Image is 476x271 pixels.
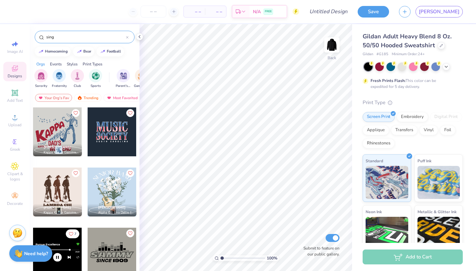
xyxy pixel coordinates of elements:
[74,72,81,80] img: Club Image
[38,50,44,54] img: trend_line.gif
[36,61,45,67] div: Orgs
[391,125,417,135] div: Transfers
[67,61,78,67] div: Styles
[366,166,408,199] img: Standard
[209,8,222,15] span: – –
[300,245,339,257] label: Submit to feature on our public gallery.
[66,229,79,238] button: Like
[34,69,48,89] button: filter button
[430,112,462,122] div: Digital Print
[417,166,460,199] img: Puff Ink
[77,96,82,100] img: trending.gif
[72,169,80,177] button: Like
[371,78,452,90] div: This color can be expedited for 5 day delivery.
[328,55,336,61] div: Back
[188,8,201,15] span: – –
[377,52,388,57] span: # G185
[52,84,67,89] span: Fraternity
[74,232,76,236] span: 7
[267,255,277,261] span: 100 %
[46,34,126,40] input: Try "Alpha"
[325,38,338,52] img: Back
[126,229,134,237] button: Like
[417,157,431,164] span: Puff Ink
[92,72,99,80] img: Sports Image
[50,61,62,67] div: Events
[38,96,43,100] img: most_fav.gif
[8,122,21,128] span: Upload
[371,78,406,83] strong: Fresh Prints Flash:
[97,47,124,57] button: football
[74,94,101,102] div: Trending
[304,5,353,18] input: Untitled Design
[106,96,112,100] img: most_fav.gif
[34,69,48,89] div: filter for Sorority
[419,8,459,16] span: [PERSON_NAME]
[100,50,105,54] img: trend_line.gif
[366,208,382,215] span: Neon Ink
[120,72,127,80] img: Parent's Weekend Image
[98,210,134,215] span: Alpha Gamma Delta, [GEOGRAPHIC_DATA][US_STATE]
[83,50,91,53] div: bear
[35,94,72,102] div: Your Org's Fav
[103,94,141,102] div: Most Favorited
[91,84,101,89] span: Sports
[392,52,425,57] span: Minimum Order: 24 +
[140,6,166,18] input: – –
[73,47,94,57] button: bear
[35,47,71,57] button: homecoming
[10,147,20,152] span: Greek
[8,73,22,79] span: Designs
[7,98,23,103] span: Add Text
[44,145,71,150] span: [PERSON_NAME]
[134,84,149,89] span: Game Day
[116,84,131,89] span: Parent's Weekend
[7,49,23,54] span: Image AI
[52,69,67,89] button: filter button
[138,72,145,80] img: Game Day Image
[363,112,395,122] div: Screen Print
[265,9,272,14] span: FREE
[44,205,71,210] span: [PERSON_NAME]
[56,72,63,80] img: Fraternity Image
[89,69,102,89] button: filter button
[417,208,456,215] span: Metallic & Glitter Ink
[134,69,149,89] div: filter for Game Day
[116,69,131,89] button: filter button
[417,217,460,250] img: Metallic & Glitter Ink
[71,69,84,89] button: filter button
[363,32,452,49] span: Gildan Adult Heavy Blend 8 Oz. 50/50 Hooded Sweatshirt
[397,112,428,122] div: Embroidery
[440,125,456,135] div: Foil
[77,50,82,54] img: trend_line.gif
[83,61,102,67] div: Print Types
[44,150,79,155] span: Kappa Kappa Gamma, [GEOGRAPHIC_DATA][US_STATE]
[45,50,68,53] div: homecoming
[363,125,389,135] div: Applique
[89,69,102,89] div: filter for Sports
[126,109,134,117] button: Like
[363,99,463,106] div: Print Type
[107,50,121,53] div: football
[37,72,45,80] img: Sorority Image
[419,125,438,135] div: Vinyl
[366,217,408,250] img: Neon Ink
[126,169,134,177] button: Like
[71,69,84,89] div: filter for Club
[363,138,395,148] div: Rhinestones
[72,109,80,117] button: Like
[134,69,149,89] button: filter button
[358,6,389,18] button: Save
[98,205,126,210] span: [PERSON_NAME]
[116,69,131,89] div: filter for Parent's Weekend
[44,210,79,215] span: Kappa Kappa Gamma, [GEOGRAPHIC_DATA]
[363,52,373,57] span: Gildan
[366,157,383,164] span: Standard
[253,8,261,15] span: N/A
[74,84,81,89] span: Club
[52,69,67,89] div: filter for Fraternity
[35,84,47,89] span: Sorority
[3,171,26,182] span: Clipart & logos
[24,251,48,257] strong: Need help?
[7,201,23,206] span: Decorate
